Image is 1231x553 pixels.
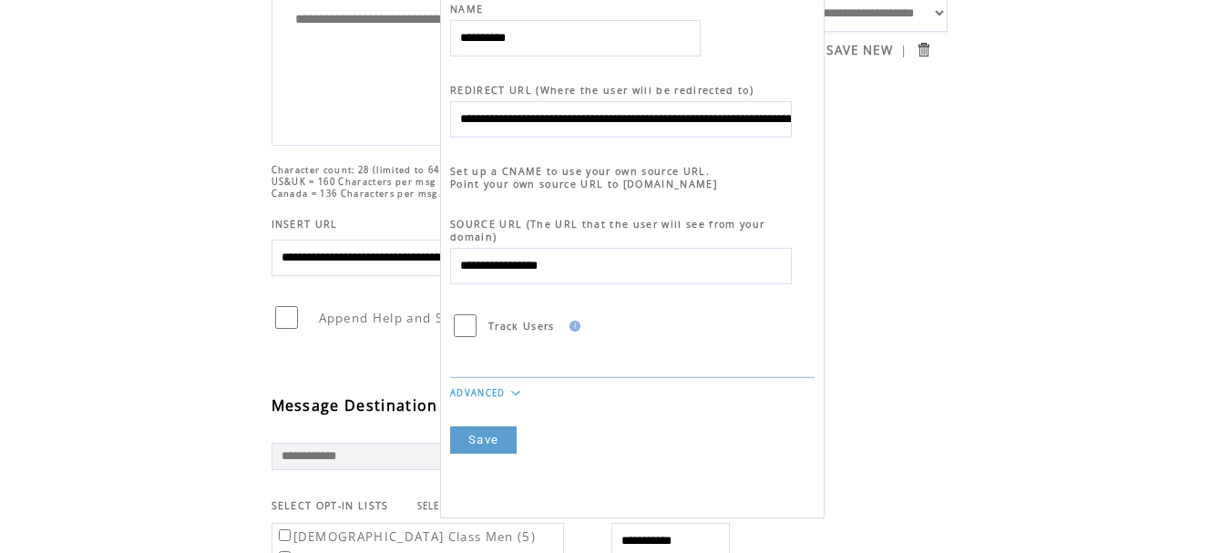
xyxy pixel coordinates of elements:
span: REDIRECT URL (Where the user will be redirected to) [450,84,754,97]
span: SELECT OPT-IN LISTS [272,499,389,512]
a: Save [450,426,517,454]
span: Point your own source URL to [DOMAIN_NAME] [450,178,717,190]
img: help.gif [438,400,455,411]
img: help.gif [564,321,580,332]
input: [DEMOGRAPHIC_DATA] Class Men (5) [279,529,291,541]
span: Message Destination [272,395,438,415]
span: NAME [450,3,483,15]
a: SELECT ALL [417,500,474,512]
label: [DEMOGRAPHIC_DATA] Class Men (5) [275,528,537,545]
span: Set up a CNAME to use your own source URL. [450,165,710,178]
a: ADVANCED [450,387,506,399]
span: Track Users [488,320,555,333]
span: SOURCE URL (The URL that the user will see from your domain) [450,218,764,243]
